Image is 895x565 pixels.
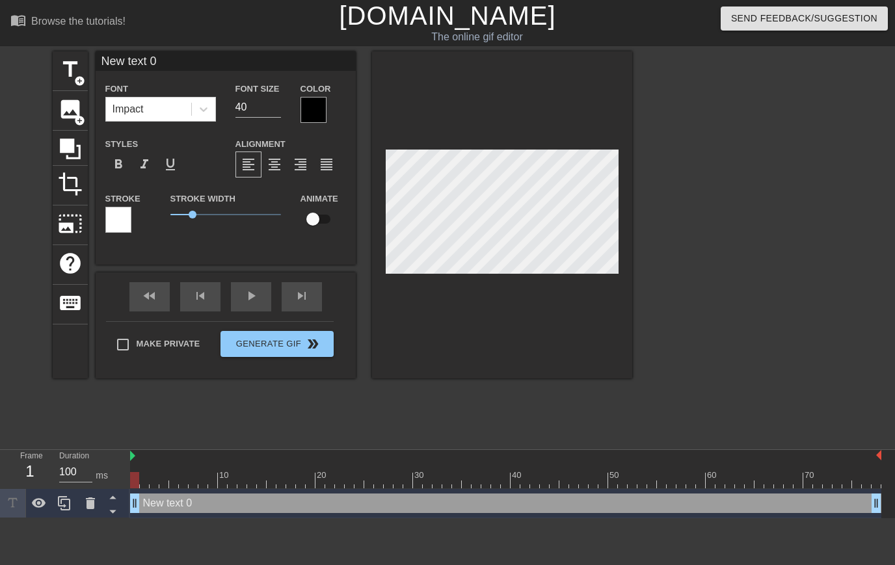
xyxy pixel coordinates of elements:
[105,83,128,96] label: Font
[317,469,328,482] div: 20
[96,469,108,482] div: ms
[142,288,157,304] span: fast_rewind
[10,12,126,33] a: Browse the tutorials!
[137,157,152,172] span: format_italic
[74,75,85,86] span: add_circle
[235,138,286,151] label: Alignment
[105,138,139,151] label: Styles
[609,469,621,482] div: 50
[58,172,83,196] span: crop
[170,192,235,205] label: Stroke Width
[58,251,83,276] span: help
[301,192,338,205] label: Animate
[243,288,259,304] span: play_arrow
[58,211,83,236] span: photo_size_select_large
[128,497,141,510] span: drag_handle
[163,157,178,172] span: format_underline
[241,157,256,172] span: format_align_left
[113,101,144,117] div: Impact
[339,1,555,30] a: [DOMAIN_NAME]
[305,29,650,45] div: The online gif editor
[105,192,140,205] label: Stroke
[219,469,231,482] div: 10
[59,453,89,460] label: Duration
[20,460,40,483] div: 1
[731,10,877,27] span: Send Feedback/Suggestion
[512,469,524,482] div: 40
[31,16,126,27] div: Browse the tutorials!
[226,336,328,352] span: Generate Gif
[414,469,426,482] div: 30
[10,12,26,28] span: menu_book
[305,336,321,352] span: double_arrow
[293,157,308,172] span: format_align_right
[805,469,816,482] div: 70
[707,469,719,482] div: 60
[220,331,333,357] button: Generate Gif
[74,115,85,126] span: add_circle
[870,497,883,510] span: drag_handle
[111,157,126,172] span: format_bold
[294,288,310,304] span: skip_next
[235,83,280,96] label: Font Size
[319,157,334,172] span: format_align_justify
[876,450,881,460] img: bound-end.png
[58,97,83,122] span: image
[267,157,282,172] span: format_align_center
[58,57,83,82] span: title
[721,7,888,31] button: Send Feedback/Suggestion
[58,291,83,315] span: keyboard
[193,288,208,304] span: skip_previous
[301,83,331,96] label: Color
[137,337,200,350] span: Make Private
[10,450,49,488] div: Frame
